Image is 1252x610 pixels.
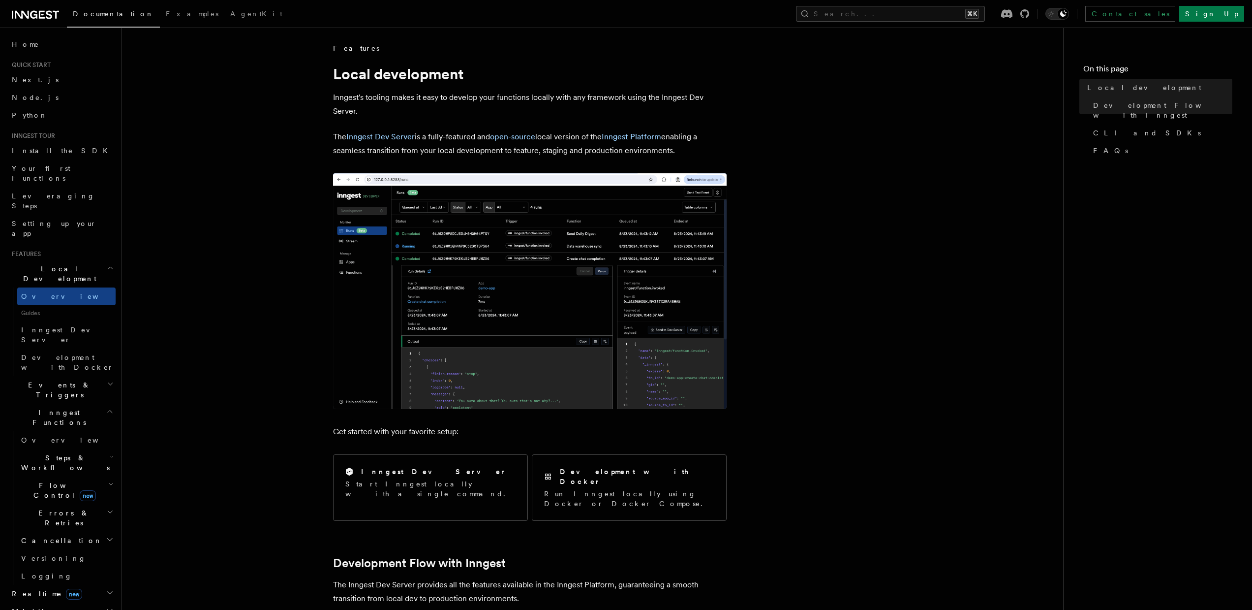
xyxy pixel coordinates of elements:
[1087,83,1201,93] span: Local development
[8,132,55,140] span: Inngest tour
[17,349,116,376] a: Development with Docker
[12,220,96,237] span: Setting up your app
[346,132,415,141] a: Inngest Dev Server
[602,132,661,141] a: Inngest Platform
[333,556,506,570] a: Development Flow with Inngest
[17,449,116,477] button: Steps & Workflows
[73,10,154,18] span: Documentation
[224,3,288,27] a: AgentKit
[8,215,116,242] a: Setting up your app
[160,3,224,27] a: Examples
[1093,128,1201,138] span: CLI and SDKs
[17,549,116,567] a: Versioning
[17,477,116,504] button: Flow Controlnew
[333,454,528,521] a: Inngest Dev ServerStart Inngest locally with a single command.
[12,147,114,155] span: Install the SDK
[1093,146,1128,156] span: FAQs
[796,6,985,22] button: Search...⌘K
[532,454,727,521] a: Development with DockerRun Inngest locally using Docker or Docker Compose.
[8,404,116,431] button: Inngest Functions
[544,489,714,509] p: Run Inngest locally using Docker or Docker Compose.
[17,532,116,549] button: Cancellation
[12,111,48,119] span: Python
[8,106,116,124] a: Python
[12,164,70,182] span: Your first Functions
[21,554,86,562] span: Versioning
[8,589,82,599] span: Realtime
[12,94,59,101] span: Node.js
[17,431,116,449] a: Overview
[21,353,114,371] span: Development with Docker
[21,572,72,580] span: Logging
[8,380,107,400] span: Events & Triggers
[333,65,727,83] h1: Local development
[345,479,516,499] p: Start Inngest locally with a single command.
[230,10,282,18] span: AgentKit
[166,10,218,18] span: Examples
[1045,8,1069,20] button: Toggle dark mode
[333,578,727,606] p: The Inngest Dev Server provides all the features available in the Inngest Platform, guaranteeing ...
[8,35,116,53] a: Home
[1083,63,1232,79] h4: On this page
[333,130,727,158] p: The is a fully-featured and local version of the enabling a seamless transition from your local d...
[8,142,116,160] a: Install the SDK
[21,326,105,344] span: Inngest Dev Server
[1179,6,1244,22] a: Sign Up
[333,173,727,409] img: The Inngest Dev Server on the Functions page
[8,288,116,376] div: Local Development
[12,192,95,210] span: Leveraging Steps
[8,585,116,603] button: Realtimenew
[8,264,107,284] span: Local Development
[1085,6,1175,22] a: Contact sales
[490,132,535,141] a: open-source
[361,467,506,477] h2: Inngest Dev Server
[80,490,96,501] span: new
[66,589,82,600] span: new
[8,89,116,106] a: Node.js
[67,3,160,28] a: Documentation
[1089,124,1232,142] a: CLI and SDKs
[17,481,108,500] span: Flow Control
[333,91,727,118] p: Inngest's tooling makes it easy to develop your functions locally with any framework using the In...
[8,71,116,89] a: Next.js
[17,567,116,585] a: Logging
[965,9,979,19] kbd: ⌘K
[8,160,116,187] a: Your first Functions
[21,436,122,444] span: Overview
[8,187,116,215] a: Leveraging Steps
[8,260,116,288] button: Local Development
[21,292,122,300] span: Overview
[8,376,116,404] button: Events & Triggers
[1093,100,1232,120] span: Development Flow with Inngest
[333,43,379,53] span: Features
[17,453,110,473] span: Steps & Workflows
[1089,96,1232,124] a: Development Flow with Inngest
[12,76,59,84] span: Next.js
[12,39,39,49] span: Home
[17,305,116,321] span: Guides
[17,321,116,349] a: Inngest Dev Server
[8,61,51,69] span: Quick start
[17,508,107,528] span: Errors & Retries
[17,536,102,546] span: Cancellation
[1083,79,1232,96] a: Local development
[17,288,116,305] a: Overview
[17,504,116,532] button: Errors & Retries
[560,467,714,486] h2: Development with Docker
[1089,142,1232,160] a: FAQs
[8,408,106,427] span: Inngest Functions
[333,425,727,439] p: Get started with your favorite setup:
[8,250,41,258] span: Features
[8,431,116,585] div: Inngest Functions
